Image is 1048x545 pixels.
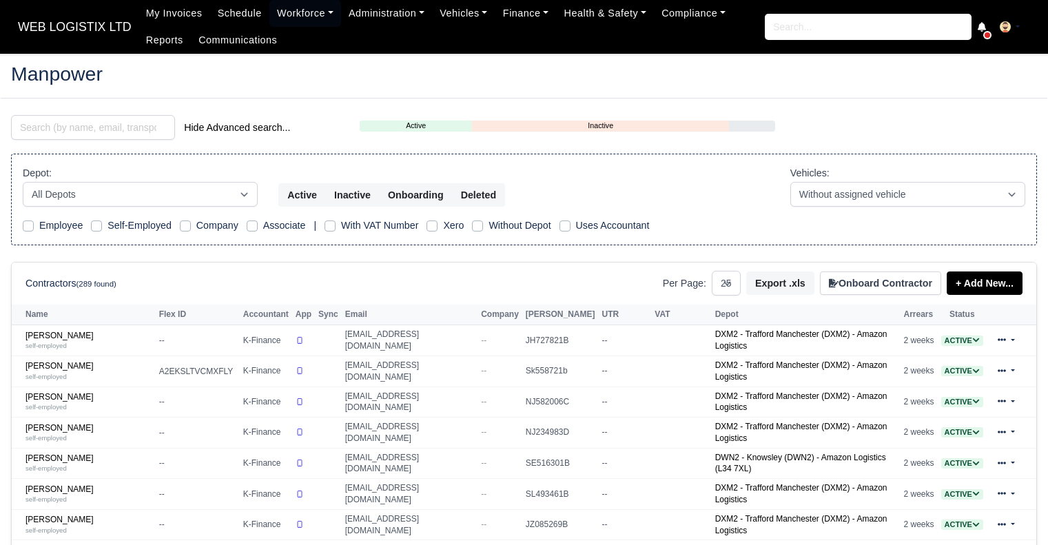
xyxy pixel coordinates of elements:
td: A2EKSLTVCMXFLY [156,356,240,387]
td: -- [599,448,652,479]
a: DXM2 - Trafford Manchester (DXM2) - Amazon Logistics [715,360,887,382]
small: self-employed [25,403,67,411]
a: [PERSON_NAME] self-employed [25,515,152,535]
td: -- [156,448,240,479]
td: SL493461B [522,479,599,510]
td: 2 weeks [901,418,938,449]
a: Active [941,427,983,437]
label: Company [196,218,238,234]
td: -- [156,387,240,418]
small: (289 found) [76,280,116,288]
span: Active [941,336,983,346]
a: Inactive [472,120,729,132]
small: self-employed [25,464,67,472]
a: [PERSON_NAME] self-employed [25,392,152,412]
td: -- [156,418,240,449]
th: Name [12,305,156,325]
small: self-employed [25,342,67,349]
a: [PERSON_NAME] self-employed [25,484,152,504]
span: -- [481,520,486,529]
a: Reports [138,27,191,54]
button: Active [278,183,326,207]
span: -- [481,458,486,468]
a: [PERSON_NAME] self-employed [25,361,152,381]
button: Onboard Contractor [820,271,941,295]
td: NJ234983D [522,418,599,449]
a: [PERSON_NAME] self-employed [25,453,152,473]
td: [EMAIL_ADDRESS][DOMAIN_NAME] [342,509,477,540]
button: Hide Advanced search... [175,116,299,139]
td: Sk558721b [522,356,599,387]
td: 2 weeks [901,356,938,387]
th: Status [938,305,987,325]
a: Communications [191,27,285,54]
a: Active [941,336,983,345]
td: [EMAIL_ADDRESS][DOMAIN_NAME] [342,325,477,356]
td: 2 weeks [901,325,938,356]
td: [EMAIL_ADDRESS][DOMAIN_NAME] [342,356,477,387]
td: NJ582006C [522,387,599,418]
a: Active [941,397,983,407]
a: WEB LOGISTIX LTD [11,14,138,41]
th: Arrears [901,305,938,325]
a: Active [360,120,472,132]
label: Self-Employed [107,218,172,234]
td: JZ085269B [522,509,599,540]
th: Flex ID [156,305,240,325]
small: self-employed [25,373,67,380]
th: Company [477,305,522,325]
span: Active [941,366,983,376]
a: DXM2 - Trafford Manchester (DXM2) - Amazon Logistics [715,391,887,413]
button: Deleted [452,183,505,207]
th: Email [342,305,477,325]
small: self-employed [25,495,67,503]
span: -- [481,397,486,407]
a: DXM2 - Trafford Manchester (DXM2) - Amazon Logistics [715,329,887,351]
td: 2 weeks [901,387,938,418]
td: K-Finance [240,356,292,387]
div: + Add New... [941,271,1023,295]
td: 2 weeks [901,448,938,479]
a: [PERSON_NAME] self-employed [25,423,152,443]
td: -- [156,325,240,356]
td: [EMAIL_ADDRESS][DOMAIN_NAME] [342,448,477,479]
td: -- [599,479,652,510]
td: K-Finance [240,325,292,356]
a: Active [941,366,983,376]
small: self-employed [25,434,67,442]
span: -- [481,427,486,437]
th: Accountant [240,305,292,325]
a: DXM2 - Trafford Manchester (DXM2) - Amazon Logistics [715,422,887,443]
a: Active [941,458,983,468]
td: -- [156,509,240,540]
span: -- [481,489,486,499]
button: Onboarding [379,183,453,207]
td: SE516301B [522,448,599,479]
a: DXM2 - Trafford Manchester (DXM2) - Amazon Logistics [715,483,887,504]
td: K-Finance [240,509,292,540]
td: -- [599,509,652,540]
td: K-Finance [240,418,292,449]
td: -- [599,418,652,449]
td: K-Finance [240,448,292,479]
span: | [314,220,316,231]
td: -- [156,479,240,510]
th: [PERSON_NAME] [522,305,599,325]
td: -- [599,325,652,356]
td: [EMAIL_ADDRESS][DOMAIN_NAME] [342,387,477,418]
td: -- [599,356,652,387]
a: Active [941,489,983,499]
label: With VAT Number [341,218,418,234]
label: Without Depot [489,218,551,234]
small: self-employed [25,526,67,534]
label: Xero [443,218,464,234]
td: -- [599,387,652,418]
span: Active [941,397,983,407]
label: Per Page: [663,276,706,291]
span: Active [941,520,983,530]
a: DXM2 - Trafford Manchester (DXM2) - Amazon Logistics [715,514,887,535]
th: UTR [599,305,652,325]
a: + Add New... [947,271,1023,295]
